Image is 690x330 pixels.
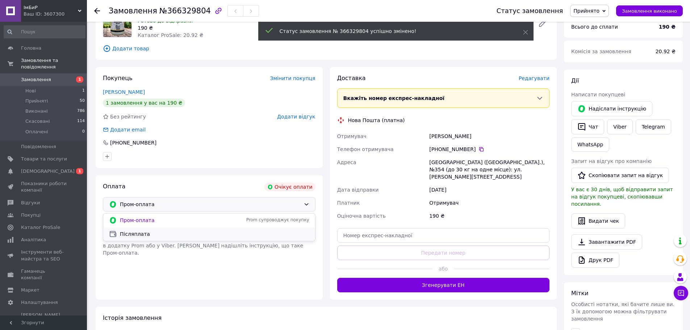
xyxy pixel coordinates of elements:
span: Післяплата [120,230,309,238]
span: Гаманець компанії [21,268,67,281]
span: Вкажіть номер експрес-накладної [343,95,445,101]
span: Змінити покупця [270,75,315,81]
a: Друк PDF [571,252,619,268]
span: Дата відправки [337,187,379,193]
a: [PERSON_NAME] [103,89,145,95]
div: Додати email [102,126,146,133]
span: Замовлення [109,7,157,15]
span: Написати покупцеві [571,92,625,97]
button: Замовлення виконано [616,5,683,16]
span: Маркет [21,287,39,293]
span: Повідомлення [21,143,56,150]
a: Редагувати [535,16,549,31]
span: Пром-оплата [120,200,301,208]
div: Отримувач [428,196,551,209]
span: 1 [76,168,83,174]
div: [PHONE_NUMBER] [109,139,157,146]
span: Отримувач [337,133,367,139]
span: 50 [80,98,85,104]
span: Особисті нотатки, які бачите лише ви. З їх допомогою можна фільтрувати замовлення [571,301,674,322]
span: Пром-оплата [120,217,228,224]
span: Інструменти веб-майстра та SEO [21,249,67,262]
span: Замовлення та повідомлення [21,57,87,70]
span: Замовлення [21,76,51,83]
span: Покупець отримає посилання на оплату цього замовлення через сповіщення в додатку Prom або у Viber... [103,235,311,256]
span: Додати товар [103,45,549,53]
span: №366329804 [159,7,211,15]
span: Редагувати [519,75,549,81]
button: Чат [571,119,604,134]
input: Пошук [4,25,85,38]
span: ІмБиР [24,4,78,11]
button: Скопіювати запит на відгук [571,168,669,183]
span: 114 [77,118,85,125]
span: Адреса [337,159,356,165]
img: Собачий жир, 250мл [103,9,131,37]
span: 786 [77,108,85,114]
div: Ваш ID: 3607300 [24,11,87,17]
span: У вас є 30 днів, щоб відправити запит на відгук покупцеві, скопіювавши посилання. [571,187,673,207]
span: Каталог ProSale [21,224,60,231]
div: [DATE] [428,183,551,196]
div: Статус замовлення [497,7,563,14]
div: [PHONE_NUMBER] [429,146,549,153]
span: Оплата [103,183,125,190]
span: Аналітика [21,237,46,243]
span: Налаштування [21,299,58,306]
button: Надіслати інструкцію [571,101,652,116]
span: Прийнято [573,8,599,14]
span: [DEMOGRAPHIC_DATA] [21,168,75,175]
span: Прийняті [25,98,48,104]
span: Всього до сплати [571,24,618,30]
div: 190 ₴ [428,209,551,222]
div: Очікує оплати [264,183,315,191]
span: 1 [82,88,85,94]
div: [GEOGRAPHIC_DATA] ([GEOGRAPHIC_DATA].), №354 (до 30 кг на одне місце): ул. [PERSON_NAME][STREET_A... [428,156,551,183]
input: Номер експрес-накладної [337,228,550,243]
button: Чат з покупцем [674,286,688,300]
span: Нові [25,88,36,94]
span: Історія замовлення [103,314,162,321]
span: Дії [571,77,579,84]
span: Покупці [21,212,41,218]
span: Виконані [25,108,48,114]
span: Телефон отримувача [337,146,394,152]
div: Додати email [109,126,146,133]
a: Viber [607,119,632,134]
span: Без рейтингу [110,114,146,120]
span: Каталог ProSale: 20.92 ₴ [138,32,203,38]
span: Товари та послуги [21,156,67,162]
span: Показники роботи компанії [21,180,67,193]
span: Готово до відправки [138,18,193,24]
span: Оціночна вартість [337,213,386,219]
span: 1 [76,76,83,83]
div: Повернутися назад [94,7,100,14]
span: 0 [82,129,85,135]
span: Комісія за замовлення [571,49,631,54]
span: Оплачені [25,129,48,135]
span: Покупець [103,75,133,82]
span: Головна [21,45,41,51]
button: Згенерувати ЕН [337,278,550,292]
button: Видати чек [571,213,625,229]
span: Доставка [337,75,366,82]
div: Статус замовлення № 366329804 успішно змінено! [280,28,505,35]
span: Додати відгук [277,114,315,120]
a: WhatsApp [571,137,609,152]
span: Prom супроводжує покупку [231,217,309,223]
span: Замовлення виконано [622,8,677,14]
span: Скасовані [25,118,50,125]
span: або [432,265,454,272]
div: [PERSON_NAME] [428,130,551,143]
b: 190 ₴ [659,24,676,30]
div: 190 ₴ [138,24,271,32]
span: Запит на відгук про компанію [571,158,652,164]
div: Нова Пошта (платна) [346,117,407,124]
a: Завантажити PDF [571,234,642,250]
a: Telegram [636,119,671,134]
span: 20.92 ₴ [656,49,676,54]
span: Мітки [571,290,589,297]
span: Платник [337,200,360,206]
div: 1 замовлення у вас на 190 ₴ [103,99,185,107]
span: Відгуки [21,200,40,206]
